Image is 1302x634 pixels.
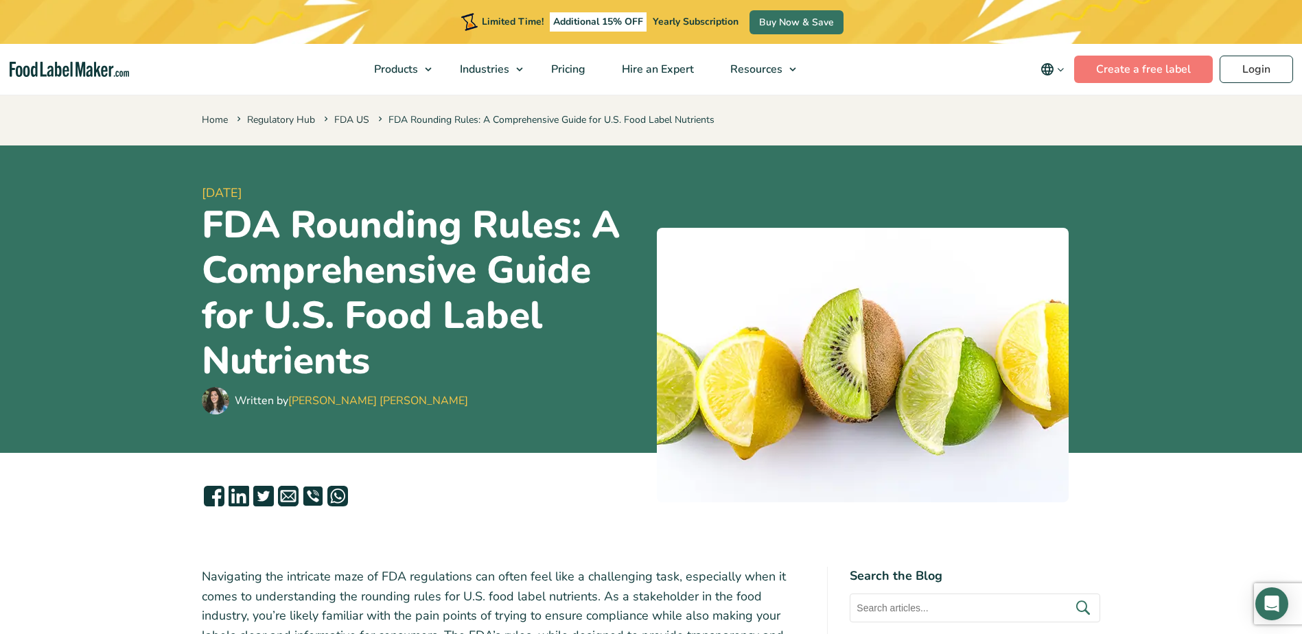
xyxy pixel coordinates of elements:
span: Limited Time! [482,15,544,28]
span: Resources [726,62,784,77]
span: Hire an Expert [618,62,695,77]
span: Yearly Subscription [653,15,739,28]
a: Home [202,113,228,126]
a: Create a free label [1074,56,1213,83]
span: Industries [456,62,511,77]
a: Industries [442,44,530,95]
a: Pricing [533,44,601,95]
a: Login [1220,56,1293,83]
span: Additional 15% OFF [550,12,647,32]
div: Open Intercom Messenger [1255,587,1288,620]
a: Buy Now & Save [749,10,844,34]
span: [DATE] [202,184,646,202]
h1: FDA Rounding Rules: A Comprehensive Guide for U.S. Food Label Nutrients [202,202,646,384]
span: Products [370,62,419,77]
h4: Search the Blog [850,567,1100,585]
span: Pricing [547,62,587,77]
a: Hire an Expert [604,44,709,95]
a: FDA US [334,113,369,126]
a: Regulatory Hub [247,113,315,126]
span: FDA Rounding Rules: A Comprehensive Guide for U.S. Food Label Nutrients [375,113,714,126]
a: [PERSON_NAME] [PERSON_NAME] [288,393,468,408]
input: Search articles... [850,594,1100,622]
a: Resources [712,44,803,95]
img: Maria Abi Hanna - Food Label Maker [202,387,229,414]
a: Products [356,44,439,95]
div: Written by [235,392,468,409]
